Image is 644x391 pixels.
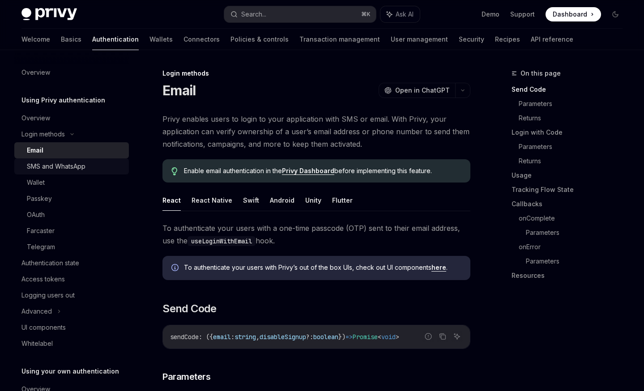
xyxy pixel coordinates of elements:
a: Passkey [14,191,129,207]
div: Email [27,145,43,156]
span: Ask AI [396,10,414,19]
span: => [345,333,353,341]
span: : [231,333,235,341]
div: Search... [241,9,266,20]
code: useLoginWithEmail [188,236,256,246]
span: On this page [520,68,561,79]
span: email [213,333,231,341]
svg: Info [171,264,180,273]
span: > [396,333,399,341]
span: ⌘ K [361,11,371,18]
a: Recipes [495,29,520,50]
div: OAuth [27,209,45,220]
a: onError [519,240,630,254]
a: Callbacks [512,197,630,211]
a: Basics [61,29,81,50]
a: OAuth [14,207,129,223]
a: Wallet [14,174,129,191]
a: Parameters [526,225,630,240]
span: void [381,333,396,341]
span: Send Code [162,302,217,316]
button: Open in ChatGPT [379,83,455,98]
svg: Tip [171,167,178,175]
div: Advanced [21,306,52,317]
a: Transaction management [299,29,380,50]
a: Parameters [526,254,630,268]
a: Security [459,29,484,50]
a: Telegram [14,239,129,255]
a: User management [391,29,448,50]
a: Login with Code [512,125,630,140]
button: Ask AI [451,331,463,342]
span: boolean [313,333,338,341]
h5: Using Privy authentication [21,95,105,106]
div: Access tokens [21,274,65,285]
button: React Native [192,190,232,211]
span: < [378,333,381,341]
a: Returns [519,154,630,168]
a: Welcome [21,29,50,50]
button: Flutter [332,190,353,211]
a: here [431,263,446,272]
a: Usage [512,168,630,183]
a: Send Code [512,82,630,97]
a: Overview [14,110,129,126]
span: To authenticate your users with a one-time passcode (OTP) sent to their email address, use the hook. [162,222,470,247]
a: Demo [482,10,499,19]
button: Copy the contents from the code block [437,331,448,342]
a: SMS and WhatsApp [14,158,129,174]
a: UI components [14,319,129,336]
a: Resources [512,268,630,283]
span: Enable email authentication in the before implementing this feature. [184,166,461,175]
div: Wallet [27,177,45,188]
a: Policies & controls [230,29,289,50]
span: Parameters [162,370,210,383]
a: Connectors [183,29,220,50]
span: string [235,333,256,341]
a: Logging users out [14,287,129,303]
div: Overview [21,113,50,123]
a: Authentication state [14,255,129,271]
button: Android [270,190,294,211]
button: Ask AI [380,6,420,22]
div: Login methods [21,129,65,140]
div: UI components [21,322,66,333]
span: : ({ [199,333,213,341]
div: Logging users out [21,290,75,301]
div: SMS and WhatsApp [27,161,85,172]
div: Overview [21,67,50,78]
div: Telegram [27,242,55,252]
span: sendCode [170,333,199,341]
span: To authenticate your users with Privy’s out of the box UIs, check out UI components . [184,263,461,272]
div: Farcaster [27,225,55,236]
a: Authentication [92,29,139,50]
a: Returns [519,111,630,125]
a: Whitelabel [14,336,129,352]
div: Login methods [162,69,470,78]
h1: Email [162,82,196,98]
a: Email [14,142,129,158]
button: React [162,190,181,211]
img: dark logo [21,8,77,21]
a: Access tokens [14,271,129,287]
span: Open in ChatGPT [395,86,450,95]
a: Dashboard [546,7,601,21]
a: Farcaster [14,223,129,239]
h5: Using your own authentication [21,366,119,377]
a: onComplete [519,211,630,225]
span: Dashboard [553,10,587,19]
button: Search...⌘K [224,6,376,22]
a: Tracking Flow State [512,183,630,197]
button: Report incorrect code [422,331,434,342]
a: Overview [14,64,129,81]
span: ?: [306,333,313,341]
button: Toggle dark mode [608,7,623,21]
span: Promise [353,333,378,341]
a: Privy Dashboard [282,167,334,175]
span: , [256,333,260,341]
a: API reference [531,29,573,50]
button: Swift [243,190,259,211]
button: Unity [305,190,321,211]
span: disableSignup [260,333,306,341]
div: Whitelabel [21,338,53,349]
